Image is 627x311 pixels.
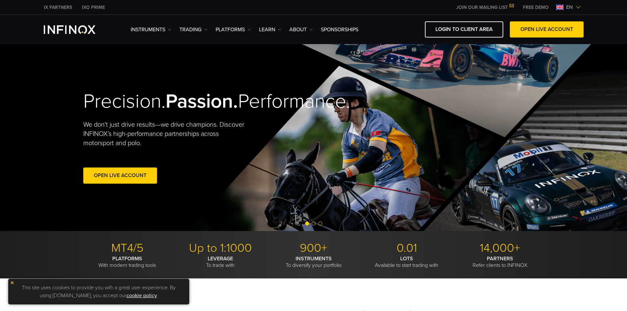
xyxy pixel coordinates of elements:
a: OPEN LIVE ACCOUNT [510,21,584,38]
strong: PARTNERS [487,255,513,262]
span: en [563,3,576,11]
p: 0.01 [363,241,451,255]
span: Go to slide 1 [305,221,309,225]
a: Learn [259,26,281,34]
a: INFINOX [39,4,77,11]
strong: LOTS [400,255,413,262]
span: Go to slide 2 [312,221,316,225]
a: Instruments [131,26,171,34]
span: Go to slide 3 [318,221,322,225]
strong: PLATFORMS [112,255,142,262]
p: Refer clients to INFINOX [456,255,544,269]
h2: Precision. Performance. [83,90,291,114]
p: This site uses cookies to provide you with a great user experience. By using [DOMAIN_NAME], you a... [12,282,186,301]
a: JOIN OUR MAILING LIST [451,5,518,10]
a: SPONSORSHIPS [321,26,358,34]
a: PLATFORMS [216,26,251,34]
p: MT4/5 [83,241,171,255]
a: Open Live Account [83,168,157,184]
p: To diversify your portfolio [270,255,358,269]
strong: LEVERAGE [208,255,233,262]
a: LOGIN TO CLIENT AREA [425,21,503,38]
p: Up to 1:1000 [176,241,265,255]
a: TRADING [179,26,207,34]
a: ABOUT [289,26,313,34]
a: INFINOX MENU [518,4,554,11]
p: With modern trading tools [83,255,171,269]
a: INFINOX [77,4,110,11]
strong: INSTRUMENTS [296,255,332,262]
p: 14,000+ [456,241,544,255]
p: 900+ [270,241,358,255]
strong: Passion. [166,90,238,113]
p: Available to start trading with [363,255,451,269]
p: To trade with [176,255,265,269]
img: yellow close icon [10,280,14,285]
a: cookie policy [126,292,157,299]
p: We don't just drive results—we drive champions. Discover INFINOX’s high-performance partnerships ... [83,120,249,148]
a: INFINOX Logo [44,25,111,34]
